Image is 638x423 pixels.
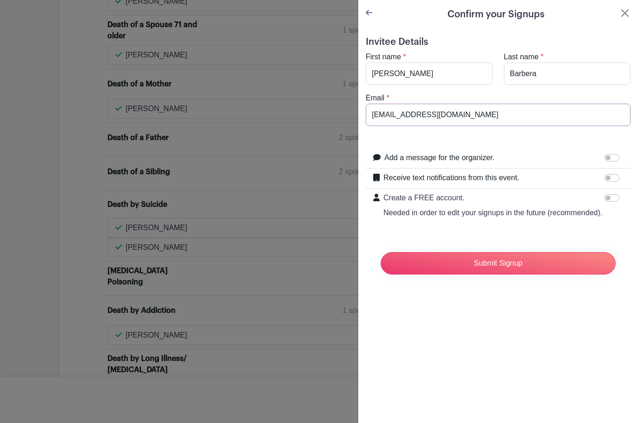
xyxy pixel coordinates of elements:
[447,7,545,21] h5: Confirm your Signups
[383,207,603,219] p: Needed in order to edit your signups in the future (recommended).
[381,252,616,275] input: Submit Signup
[383,172,519,183] label: Receive text notifications from this event.
[619,7,631,19] button: Close
[384,152,495,163] label: Add a message for the organizer.
[366,51,401,63] label: First name
[366,92,384,104] label: Email
[366,36,631,48] h5: Invitee Details
[504,51,539,63] label: Last name
[383,192,603,204] p: Create a FREE account.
